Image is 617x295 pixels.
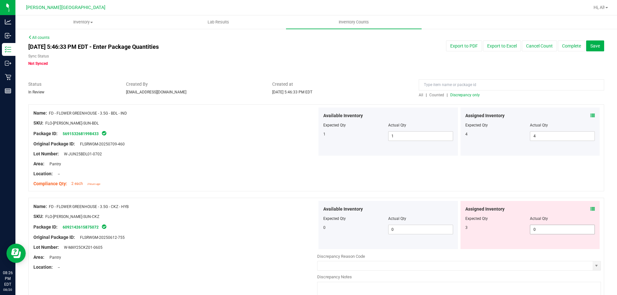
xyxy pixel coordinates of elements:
[199,19,238,25] span: Lab Results
[272,81,409,88] span: Created at
[71,181,83,186] span: 2 each
[77,235,125,240] span: FLSRWGM-20250612-755
[63,132,99,136] a: 5691532681998433
[594,5,605,10] span: Hi, Al!
[465,225,530,230] div: 3
[33,265,53,270] span: Location:
[61,245,103,250] span: W-MAY25CKZ01-0605
[590,43,600,48] span: Save
[33,204,47,209] span: Name:
[49,111,127,116] span: FD - FLOWER GREENHOUSE - 3.5G - BDL - IND
[465,216,530,221] div: Expected Qty
[419,79,604,91] input: Type item name or package id
[126,81,263,88] span: Created By
[5,32,11,39] inline-svg: Inbound
[522,40,557,51] button: Cancel Count
[33,171,53,176] span: Location:
[447,93,448,97] span: |
[126,90,186,94] span: [EMAIL_ADDRESS][DOMAIN_NAME]
[323,132,326,136] span: 1
[49,204,129,209] span: FD - FLOWER GREENHOUSE - 3.5G - CKZ - HYB
[61,152,102,156] span: W-JUN25BDL01-0702
[593,261,601,270] span: select
[151,15,286,29] a: Lab Results
[33,141,75,146] span: Original Package ID:
[530,122,595,128] div: Actual Qty
[586,40,604,51] button: Save
[6,244,26,263] iframe: Resource center
[28,53,49,59] label: Sync Status
[33,181,67,186] span: Compliance Qty:
[45,121,99,126] span: FLO-[PERSON_NAME]-SUN-BDL
[450,93,480,97] span: Discrepancy only
[55,265,60,270] span: --
[323,112,363,119] span: Available Inventory
[63,225,99,230] a: 6092142615875072
[28,35,49,40] a: All counts
[16,19,150,25] span: Inventory
[3,270,13,287] p: 08:26 PM EDT
[33,151,59,156] span: Lot Number:
[317,254,365,259] span: Discrepancy Reason Code
[33,235,75,240] span: Original Package ID:
[465,112,505,119] span: Assigned Inventory
[33,255,44,260] span: Area:
[28,61,48,66] span: Not Synced
[3,287,13,292] p: 08/20
[272,90,312,94] span: [DATE] 5:46:33 PM EDT
[419,93,423,97] span: All
[465,131,530,137] div: 4
[33,131,58,136] span: Package ID:
[530,216,595,221] div: Actual Qty
[323,123,346,127] span: Expected Qty
[101,130,107,136] span: In Sync
[45,214,99,219] span: FLO-[PERSON_NAME]-SUN-CKZ
[323,225,326,230] span: 0
[558,40,585,51] button: Complete
[5,19,11,25] inline-svg: Analytics
[33,214,43,219] span: SKU:
[323,216,346,221] span: Expected Qty
[446,40,482,51] button: Export to PDF
[33,120,43,126] span: SKU:
[33,110,47,116] span: Name:
[419,93,426,97] a: All
[389,132,453,141] input: 1
[33,245,59,250] span: Lot Number:
[5,60,11,66] inline-svg: Outbound
[323,206,363,213] span: Available Inventory
[28,81,116,88] span: Status
[33,161,44,166] span: Area:
[15,15,151,29] a: Inventory
[286,15,421,29] a: Inventory Counts
[5,74,11,80] inline-svg: Retail
[28,44,360,50] h4: [DATE] 5:46:33 PM EDT - Enter Package Quantities
[77,142,125,146] span: FLSRWGM-20250709-460
[5,88,11,94] inline-svg: Reports
[46,162,61,166] span: Pantry
[55,172,60,176] span: --
[28,90,44,94] span: In Review
[429,93,444,97] span: Counted
[330,19,378,25] span: Inventory Counts
[388,123,406,127] span: Actual Qty
[33,224,58,230] span: Package ID:
[5,46,11,53] inline-svg: Inventory
[87,183,100,186] span: 3 hours ago
[101,223,107,230] span: In Sync
[428,93,447,97] a: Counted
[46,255,61,260] span: Pantry
[465,206,505,213] span: Assigned Inventory
[465,122,530,128] div: Expected Qty
[449,93,480,97] a: Discrepancy only
[388,216,406,221] span: Actual Qty
[389,225,453,234] input: 0
[530,225,595,234] input: 0
[530,132,595,141] input: 4
[426,93,427,97] span: |
[26,5,105,10] span: [PERSON_NAME][GEOGRAPHIC_DATA]
[483,40,521,51] button: Export to Excel
[317,274,601,280] div: Discrepancy Notes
